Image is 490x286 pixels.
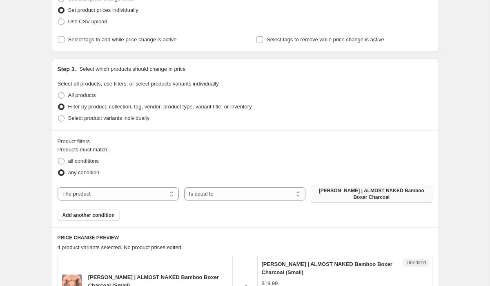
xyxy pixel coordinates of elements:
span: Select tags to add while price change is active [68,36,177,43]
p: Select which products should change in price [79,65,185,73]
button: Add another condition [58,209,120,221]
span: Add another condition [62,212,115,218]
h2: Step 3. [58,65,76,73]
span: Products must match: [58,146,109,153]
span: any condition [68,169,100,176]
span: Set product prices individually [68,7,138,13]
span: all conditions [68,158,99,164]
span: All products [68,92,96,98]
span: Select tags to remove while price change is active [267,36,384,43]
span: Use CSV upload [68,18,107,25]
span: 4 product variants selected. No product prices edited: [58,244,183,250]
span: Select all products, use filters, or select products variants individually [58,81,219,87]
span: Filter by product, collection, tag, vendor, product type, variant title, or inventory [68,104,252,110]
div: Product filters [58,137,432,146]
span: [PERSON_NAME] | ALMOST NAKED Bamboo Boxer Charcoal (Small) [262,261,392,275]
button: Andrew Christian | ALMOST NAKED Bamboo Boxer Charcoal [311,185,432,203]
span: [PERSON_NAME] | ALMOST NAKED Bamboo Boxer Charcoal [316,187,427,200]
h6: PRICE CHANGE PREVIEW [58,234,432,241]
span: Select product variants individually [68,115,149,121]
span: Unedited [406,259,426,266]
